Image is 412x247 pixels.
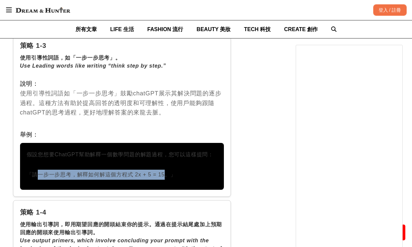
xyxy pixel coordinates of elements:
img: Dream & Hunter [12,4,74,16]
span: 舉例： [20,131,39,138]
div: 使用引導性詞語如「一步一步思考」鼓勵chatGPT展示其解決問題的逐步過程。這種方法有助於提高回答的透明度和可理解性，使用戶能夠跟隨chatGPT的思考過程，更好地理解答案的來龍去脈。 [20,79,224,117]
a: LIFE 生活 [110,20,134,38]
a: TECH 科技 [244,20,271,38]
a: CREATE 創作 [284,20,318,38]
span: 說明： [20,80,39,87]
div: Use Leading words like writing “think step by step.” [20,62,224,70]
a: FASHION 流行 [147,20,183,38]
span: TECH 科技 [244,26,271,32]
div: 策略 1-3 [20,40,224,51]
span: LIFE 生活 [110,26,134,32]
div: 策略 1-4 [20,207,224,217]
div: 登入 / 註冊 [373,4,407,16]
span: 所有文章 [76,26,97,32]
div: 使用輸出引導詞，即用期望回應的開頭結束你的提示。通過在提示結尾處加上預期回應的開頭來使用輸出引導詞。 [20,221,224,237]
p: 假設您想要ChatGPT幫助解釋一個數學問題的解題過程，您可以這樣提問： 「請一步一步思考，解釋如何解這個方程式 2x + 5 = 15。」 [27,150,218,180]
span: FASHION 流行 [147,26,183,32]
div: 使用引導性詞語，如「一步一步思考」。 [20,54,224,62]
a: BEAUTY 美妝 [196,20,231,38]
span: BEAUTY 美妝 [196,26,231,32]
span: CREATE 創作 [284,26,318,32]
a: 所有文章 [76,20,97,38]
